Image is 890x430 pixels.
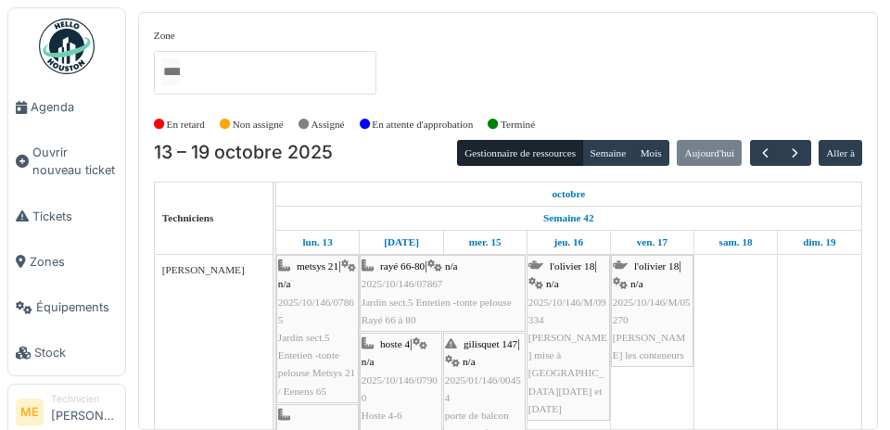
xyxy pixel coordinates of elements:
span: Agenda [31,98,118,116]
span: 2025/10/146/07867 [362,278,443,289]
a: 13 octobre 2025 [547,183,590,206]
span: rayé 66-80 [380,260,425,272]
span: 2025/01/146/00454 [445,374,521,403]
a: 19 octobre 2025 [798,231,840,254]
span: [PERSON_NAME] mise à [GEOGRAPHIC_DATA][DATE] et [DATE] [528,332,607,414]
div: | [278,258,357,400]
span: n/a [463,356,476,367]
a: Ouvrir nouveau ticket [8,130,125,193]
span: n/a [546,278,559,289]
button: Mois [632,140,669,166]
span: metsys 21 [297,260,338,272]
a: 13 octobre 2025 [298,231,337,254]
label: Non assigné [233,117,284,133]
span: gilisquet 147 [464,338,517,349]
a: Agenda [8,84,125,130]
a: 15 octobre 2025 [464,231,506,254]
a: Zones [8,239,125,285]
button: Semaine [582,140,633,166]
button: Précédent [750,140,781,167]
span: hoste 4 [380,338,410,349]
span: 2025/10/146/07900 [362,374,438,403]
input: Tous [161,58,180,85]
a: Équipements [8,285,125,330]
a: 18 octobre 2025 [715,231,757,254]
span: Techniciens [162,212,214,223]
button: Suivant [780,140,810,167]
span: n/a [445,260,458,272]
span: Stock [34,344,118,361]
img: Badge_color-CXgf-gQk.svg [39,19,95,74]
div: | [362,258,524,329]
a: 14 octobre 2025 [379,231,424,254]
a: 17 octobre 2025 [632,231,673,254]
span: 2025/10/146/07865 [278,297,354,325]
span: Tickets [32,208,118,225]
span: 2025/10/146/M/05270 [613,297,691,325]
span: n/a [362,356,375,367]
span: Zones [30,253,118,271]
span: Ouvrir nouveau ticket [32,144,118,179]
label: En retard [167,117,205,133]
div: | [528,258,608,418]
span: Équipements [36,298,118,316]
span: [PERSON_NAME] les conteneurs [613,332,685,360]
span: l'olivier 18 [634,260,679,272]
span: n/a [630,278,643,289]
a: Tickets [8,194,125,239]
label: En attente d'approbation [372,117,473,133]
span: Jardin sect.5 Entetien -tonte pelouse Rayé 66 à 80 [362,297,512,325]
button: Gestionnaire de ressources [457,140,583,166]
label: Assigné [311,117,345,133]
span: 2025/10/146/M/09334 [528,297,606,325]
button: Aujourd'hui [677,140,742,166]
div: Technicien [51,392,118,406]
label: Terminé [501,117,535,133]
button: Aller à [819,140,862,166]
span: Jardin sect.5 Entetien -tonte pelouse Metsys 21 / Eenens 65 [278,332,355,397]
div: | [613,258,692,364]
span: l'olivier 18 [550,260,594,272]
a: Stock [8,330,125,375]
span: [PERSON_NAME] [162,264,245,275]
a: Semaine 42 [539,207,598,230]
span: n/a [278,278,291,289]
label: Zone [154,28,175,44]
li: ME [16,398,44,426]
h2: 13 – 19 octobre 2025 [154,142,333,164]
a: 16 octobre 2025 [549,231,588,254]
